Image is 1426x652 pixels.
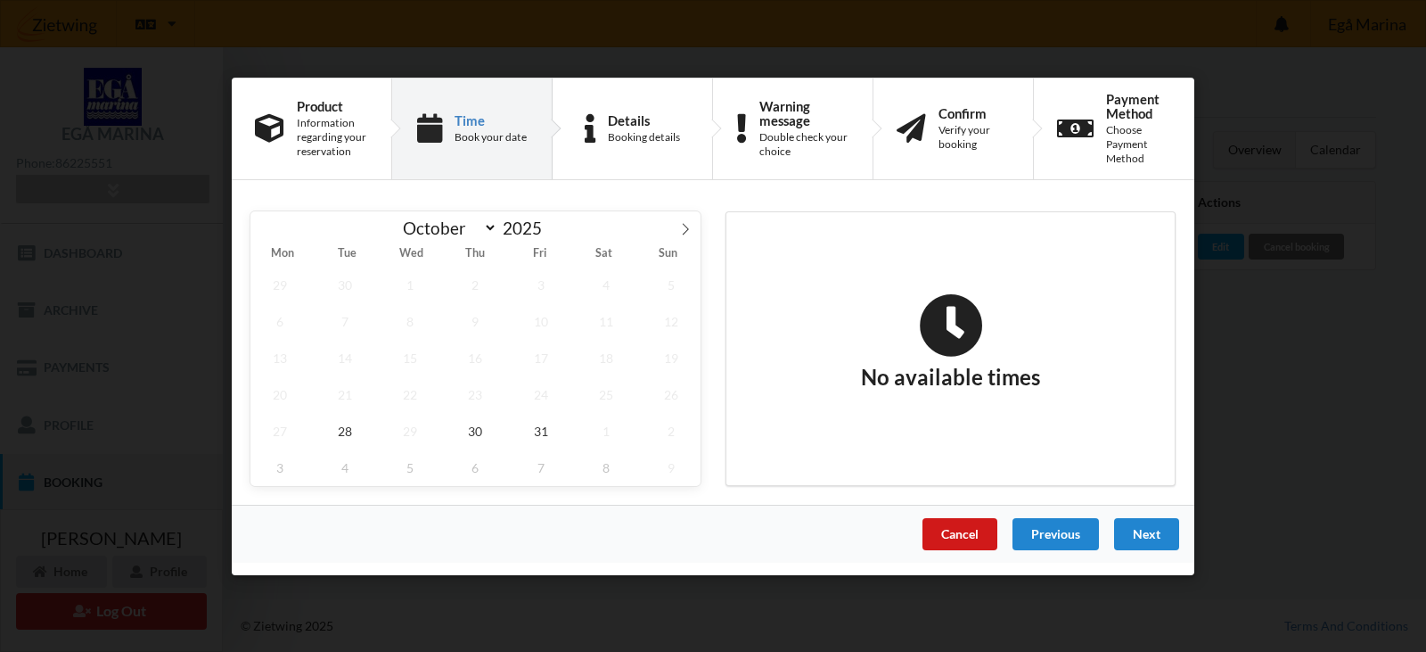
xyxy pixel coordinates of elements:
h2: No available times [861,293,1040,391]
span: Mon [250,248,315,260]
div: Product [297,98,368,112]
span: October 11, 2025 [577,302,635,339]
div: Details [608,112,680,127]
span: Thu [443,248,507,260]
div: Warning message [759,98,849,127]
span: October 18, 2025 [577,339,635,376]
span: October 9, 2025 [447,302,505,339]
div: Previous [1012,517,1099,549]
span: October 1, 2025 [381,266,439,302]
div: Booking details [608,130,680,144]
span: October 27, 2025 [250,412,309,449]
span: October 12, 2025 [642,302,701,339]
div: Verify your booking [938,123,1010,152]
span: October 28, 2025 [316,412,374,449]
span: October 5, 2025 [642,266,701,302]
div: Confirm [938,105,1010,120]
span: October 7, 2025 [316,302,374,339]
span: November 4, 2025 [316,449,374,485]
div: Choose Payment Method [1106,123,1171,166]
span: October 29, 2025 [381,412,439,449]
span: October 6, 2025 [250,302,309,339]
span: October 16, 2025 [447,339,505,376]
span: September 30, 2025 [316,266,374,302]
span: October 13, 2025 [250,339,309,376]
span: October 26, 2025 [642,376,701,412]
span: October 15, 2025 [381,339,439,376]
input: Year [497,218,556,238]
span: November 6, 2025 [447,449,505,485]
span: October 30, 2025 [447,412,505,449]
span: October 2, 2025 [447,266,505,302]
span: Tue [315,248,379,260]
div: Book your date [455,130,527,144]
select: Month [395,217,498,239]
div: Cancel [922,517,997,549]
span: October 19, 2025 [642,339,701,376]
span: October 31, 2025 [512,412,570,449]
span: October 20, 2025 [250,376,309,412]
span: October 8, 2025 [381,302,439,339]
span: October 24, 2025 [512,376,570,412]
span: October 22, 2025 [381,376,439,412]
span: September 29, 2025 [250,266,309,302]
span: Sat [572,248,636,260]
span: Sun [636,248,701,260]
span: October 3, 2025 [512,266,570,302]
span: October 21, 2025 [316,376,374,412]
span: November 5, 2025 [381,449,439,485]
span: November 1, 2025 [577,412,635,449]
div: Next [1114,517,1179,549]
div: Time [455,112,527,127]
div: Information regarding your reservation [297,116,368,159]
div: Payment Method [1106,91,1171,120]
span: October 10, 2025 [512,302,570,339]
span: November 8, 2025 [577,449,635,485]
span: October 25, 2025 [577,376,635,412]
span: October 14, 2025 [316,339,374,376]
span: November 7, 2025 [512,449,570,485]
span: Fri [508,248,572,260]
span: November 2, 2025 [642,412,701,449]
span: November 3, 2025 [250,449,309,485]
span: November 9, 2025 [642,449,701,485]
span: Wed [379,248,443,260]
span: October 23, 2025 [447,376,505,412]
div: Double check your choice [759,130,849,159]
span: October 17, 2025 [512,339,570,376]
span: October 4, 2025 [577,266,635,302]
